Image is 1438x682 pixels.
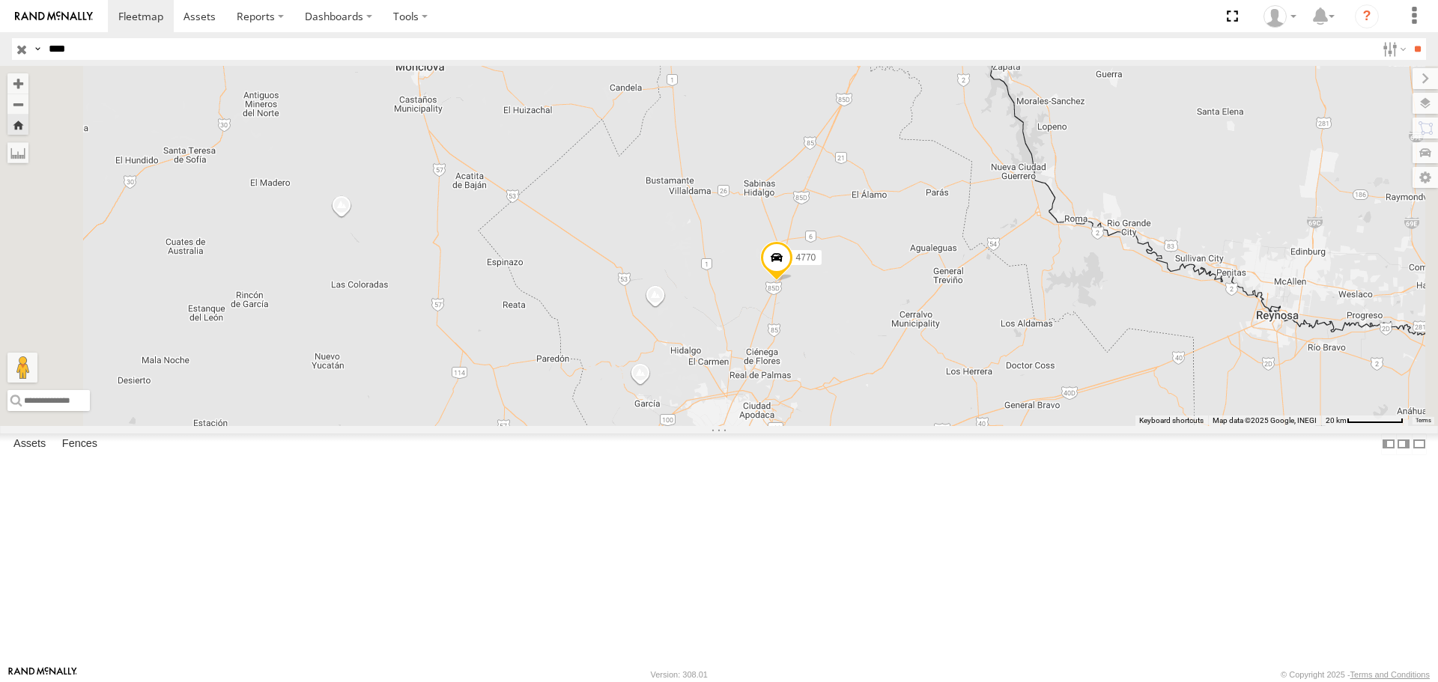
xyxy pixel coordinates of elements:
div: Caseta Laredo TX [1258,5,1302,28]
label: Assets [6,434,53,455]
img: rand-logo.svg [15,11,93,22]
div: Version: 308.01 [651,670,708,679]
i: ? [1355,4,1379,28]
label: Dock Summary Table to the Left [1381,433,1396,455]
div: © Copyright 2025 - [1281,670,1430,679]
button: Keyboard shortcuts [1139,415,1204,426]
a: Visit our Website [8,667,77,682]
label: Search Query [31,38,43,60]
button: Drag Pegman onto the map to open Street View [7,353,37,383]
a: Terms and Conditions [1350,670,1430,679]
button: Zoom out [7,94,28,115]
button: Map Scale: 20 km per 72 pixels [1321,415,1408,426]
label: Map Settings [1413,167,1438,188]
label: Dock Summary Table to the Right [1396,433,1411,455]
label: Search Filter Options [1377,38,1409,60]
label: Measure [7,142,28,163]
span: 4770 [796,253,816,264]
button: Zoom Home [7,115,28,135]
span: Map data ©2025 Google, INEGI [1213,416,1317,424]
label: Hide Summary Table [1412,433,1427,455]
label: Fences [55,434,105,455]
button: Zoom in [7,73,28,94]
a: Terms (opens in new tab) [1416,417,1431,423]
span: 20 km [1326,416,1347,424]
